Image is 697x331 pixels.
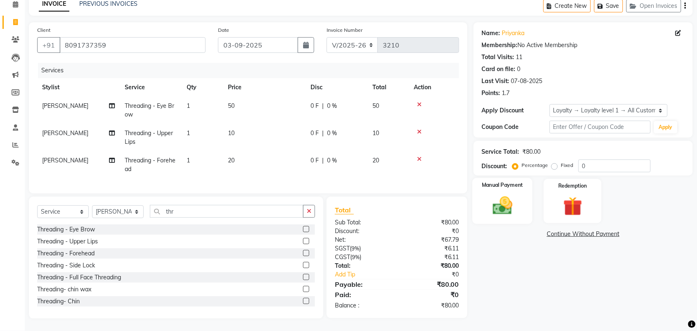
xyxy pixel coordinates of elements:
span: Threading - Eye Brow [125,102,174,118]
div: ₹0 [397,290,465,300]
div: Membership: [482,41,518,50]
div: 07-08-2025 [511,77,543,86]
div: Last Visit: [482,77,510,86]
th: Price [223,78,306,97]
div: ₹80.00 [397,262,465,270]
div: Payable: [329,279,397,289]
span: 50 [372,102,379,110]
a: Add Tip [329,270,408,279]
img: _cash.svg [486,194,519,217]
span: 0 F [311,129,319,138]
div: ₹80.00 [397,279,465,289]
th: Action [409,78,459,97]
span: [PERSON_NAME] [42,157,88,164]
div: Net: [329,236,397,244]
span: 20 [372,157,379,164]
div: Total: [329,262,397,270]
div: Threading - Full Face Threading [37,273,121,282]
span: SGST [335,245,350,252]
th: Qty [182,78,223,97]
div: Paid: [329,290,397,300]
span: 1 [187,157,190,164]
div: 11 [516,53,523,62]
div: Discount: [329,227,397,236]
input: Enter Offer / Coupon Code [550,121,651,133]
div: ₹0 [408,270,465,279]
div: ₹80.00 [397,301,465,310]
span: | [322,102,324,110]
button: +91 [37,37,60,53]
div: 1.7 [502,89,510,98]
div: ₹67.79 [397,236,465,244]
img: _gift.svg [557,195,588,218]
div: ₹80.00 [397,218,465,227]
span: 10 [372,129,379,137]
div: Name: [482,29,500,38]
span: 9% [352,254,360,260]
label: Redemption [559,182,587,190]
span: [PERSON_NAME] [42,102,88,110]
span: 0 F [311,102,319,110]
span: | [322,156,324,165]
div: Discount: [482,162,507,171]
div: ₹0 [397,227,465,236]
label: Invoice Number [327,26,363,34]
a: Priyanka [502,29,525,38]
div: Card on file: [482,65,516,74]
div: Threading - Upper Lips [37,237,98,246]
label: Date [218,26,229,34]
div: Services [38,63,465,78]
div: ( ) [329,244,397,253]
div: Service Total: [482,148,519,156]
div: ₹80.00 [523,148,541,156]
div: Apply Discount [482,106,550,115]
span: Threading - Forehead [125,157,175,173]
span: 10 [228,129,235,137]
span: | [322,129,324,138]
span: CGST [335,253,350,261]
span: 1 [187,129,190,137]
input: Search or Scan [150,205,303,218]
th: Stylist [37,78,120,97]
div: Threading - Forehead [37,249,95,258]
th: Disc [306,78,367,97]
div: 0 [517,65,521,74]
label: Manual Payment [482,181,523,189]
span: 0 % [327,102,337,110]
a: Continue Without Payment [475,230,691,238]
div: Threading- Chin [37,297,80,306]
span: 9% [351,245,359,252]
label: Percentage [522,162,548,169]
span: Total [335,206,354,214]
div: Coupon Code [482,123,550,131]
input: Search by Name/Mobile/Email/Code [59,37,206,53]
div: ( ) [329,253,397,262]
span: Threading - Upper Lips [125,129,173,145]
th: Total [367,78,409,97]
div: ₹6.11 [397,253,465,262]
button: Apply [654,121,678,133]
span: 0 % [327,156,337,165]
div: Total Visits: [482,53,514,62]
div: Threading - Side Lock [37,261,95,270]
div: No Active Membership [482,41,685,50]
div: ₹6.11 [397,244,465,253]
th: Service [120,78,182,97]
div: Threading- chin wax [37,285,91,294]
span: 1 [187,102,190,110]
div: Threading - Eye Brow [37,225,95,234]
span: [PERSON_NAME] [42,129,88,137]
div: Balance : [329,301,397,310]
label: Client [37,26,50,34]
div: Sub Total: [329,218,397,227]
span: 0 F [311,156,319,165]
span: 50 [228,102,235,110]
div: Points: [482,89,500,98]
span: 0 % [327,129,337,138]
span: 20 [228,157,235,164]
label: Fixed [561,162,574,169]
